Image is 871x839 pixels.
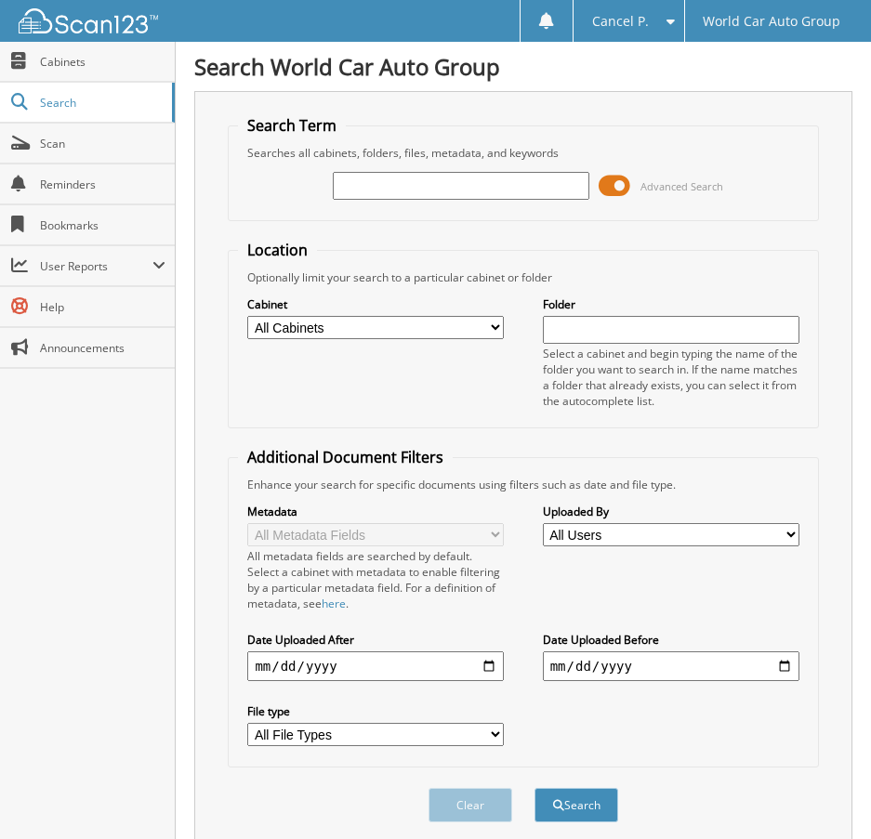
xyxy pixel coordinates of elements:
[40,177,165,192] span: Reminders
[238,269,808,285] div: Optionally limit your search to a particular cabinet or folder
[247,632,504,648] label: Date Uploaded After
[40,217,165,233] span: Bookmarks
[543,296,799,312] label: Folder
[194,51,852,82] h1: Search World Car Auto Group
[40,95,163,111] span: Search
[40,136,165,151] span: Scan
[238,115,346,136] legend: Search Term
[40,258,152,274] span: User Reports
[40,340,165,356] span: Announcements
[534,788,618,822] button: Search
[429,788,512,822] button: Clear
[247,548,504,611] div: All metadata fields are searched by default. Select a cabinet with metadata to enable filtering b...
[592,16,649,27] span: Cancel P.
[247,504,504,519] label: Metadata
[543,346,799,409] div: Select a cabinet and begin typing the name of the folder you want to search in. If the name match...
[40,299,165,315] span: Help
[640,179,723,193] span: Advanced Search
[238,145,808,161] div: Searches all cabinets, folders, files, metadata, and keywords
[238,240,317,260] legend: Location
[238,447,453,467] legend: Additional Document Filters
[247,703,504,719] label: File type
[543,632,799,648] label: Date Uploaded Before
[543,651,799,681] input: end
[238,477,808,492] div: Enhance your search for specific documents using filters such as date and file type.
[19,8,158,33] img: scan123-logo-white.svg
[543,504,799,519] label: Uploaded By
[322,596,346,611] a: here
[247,296,504,312] label: Cabinet
[247,651,504,681] input: start
[40,54,165,70] span: Cabinets
[703,16,840,27] span: World Car Auto Group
